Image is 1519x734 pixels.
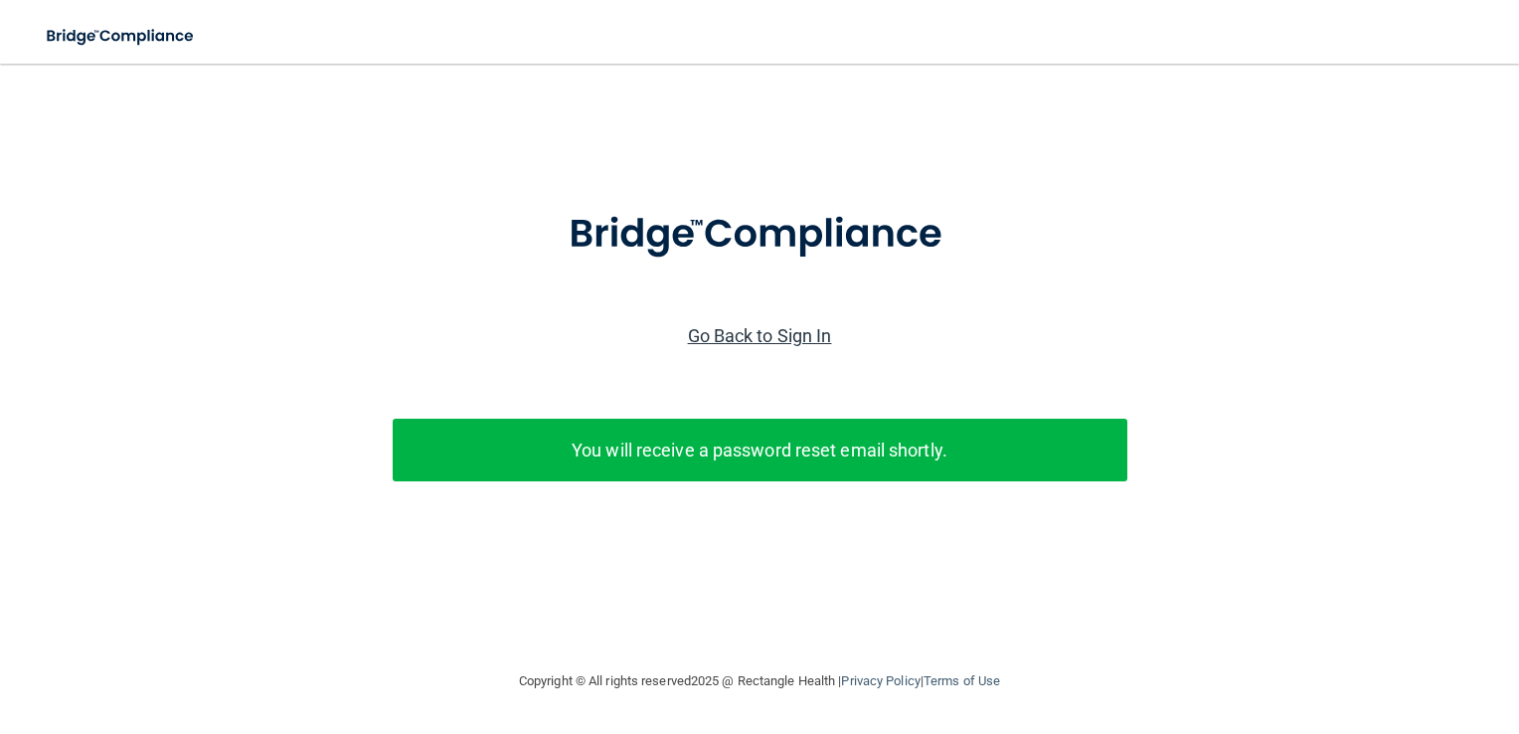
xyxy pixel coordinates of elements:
[408,434,1112,466] p: You will receive a password reset email shortly.
[528,183,991,286] img: bridge_compliance_login_screen.278c3ca4.svg
[688,325,832,346] a: Go Back to Sign In
[924,673,1000,688] a: Terms of Use
[30,16,213,57] img: bridge_compliance_login_screen.278c3ca4.svg
[397,649,1122,713] div: Copyright © All rights reserved 2025 @ Rectangle Health | |
[841,673,920,688] a: Privacy Policy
